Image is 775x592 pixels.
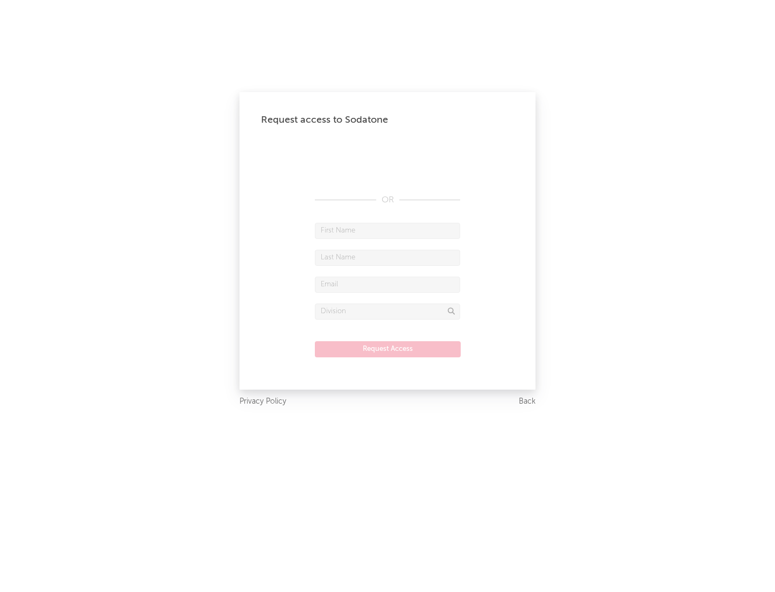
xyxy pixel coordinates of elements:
button: Request Access [315,341,461,357]
input: Division [315,304,460,320]
input: First Name [315,223,460,239]
div: Request access to Sodatone [261,114,514,126]
a: Privacy Policy [239,395,286,408]
div: OR [315,194,460,207]
input: Last Name [315,250,460,266]
input: Email [315,277,460,293]
a: Back [519,395,536,408]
